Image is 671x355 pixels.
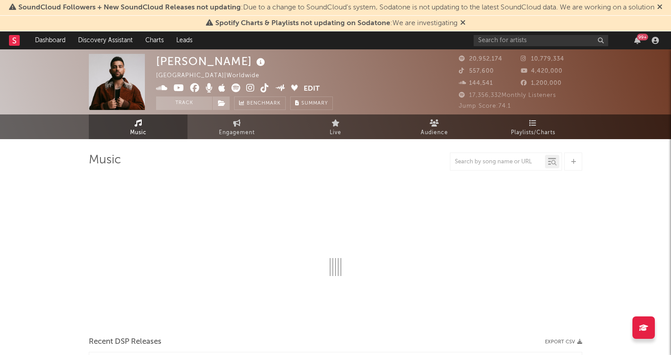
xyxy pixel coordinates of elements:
a: Playlists/Charts [484,114,582,139]
span: 1,200,000 [521,80,562,86]
div: [GEOGRAPHIC_DATA] | Worldwide [156,70,270,81]
input: Search by song name or URL [450,158,545,166]
div: [PERSON_NAME] [156,54,267,69]
a: Discovery Assistant [72,31,139,49]
span: 17,356,332 Monthly Listeners [459,92,556,98]
span: Music [130,127,147,138]
a: Leads [170,31,199,49]
span: 20,952,174 [459,56,502,62]
div: 99 + [637,34,648,40]
button: Export CSV [545,339,582,345]
span: : Due to a change to SoundCloud's system, Sodatone is not updating to the latest SoundCloud data.... [18,4,654,11]
a: Live [286,114,385,139]
button: 99+ [634,37,640,44]
span: Audience [421,127,448,138]
span: SoundCloud Followers + New SoundCloud Releases not updating [18,4,241,11]
a: Audience [385,114,484,139]
button: Summary [290,96,333,110]
span: Dismiss [657,4,662,11]
a: Charts [139,31,170,49]
span: Jump Score: 74.1 [459,103,511,109]
span: 557,600 [459,68,494,74]
a: Music [89,114,187,139]
span: Benchmark [247,98,281,109]
span: Summary [301,101,328,106]
button: Edit [304,83,320,95]
span: Playlists/Charts [511,127,555,138]
span: Spotify Charts & Playlists not updating on Sodatone [215,20,390,27]
span: 4,420,000 [521,68,562,74]
a: Dashboard [29,31,72,49]
span: Live [330,127,341,138]
input: Search for artists [474,35,608,46]
span: 144,541 [459,80,493,86]
a: Benchmark [234,96,286,110]
span: Engagement [219,127,255,138]
a: Engagement [187,114,286,139]
span: : We are investigating [215,20,457,27]
span: 10,779,334 [521,56,564,62]
button: Track [156,96,212,110]
span: Dismiss [460,20,466,27]
span: Recent DSP Releases [89,337,161,347]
